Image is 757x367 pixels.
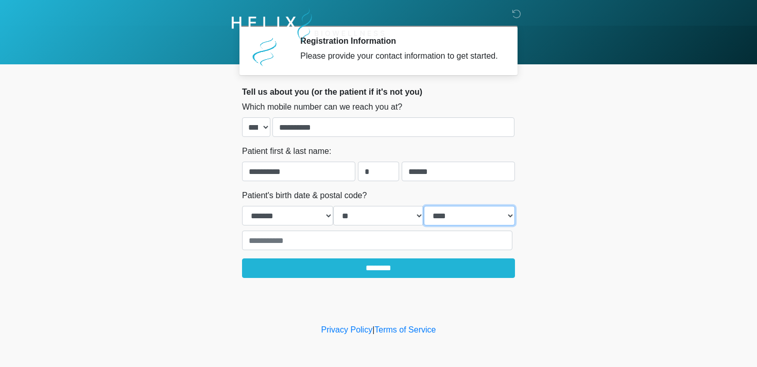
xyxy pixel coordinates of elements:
label: Which mobile number can we reach you at? [242,101,402,113]
a: Terms of Service [374,325,436,334]
img: Helix Biowellness Logo [232,8,385,44]
a: Privacy Policy [321,325,373,334]
h2: Tell us about you (or the patient if it's not you) [242,87,515,97]
label: Patient first & last name: [242,145,331,158]
div: Please provide your contact information to get started. [300,50,500,62]
label: Patient's birth date & postal code? [242,189,367,202]
a: | [372,325,374,334]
